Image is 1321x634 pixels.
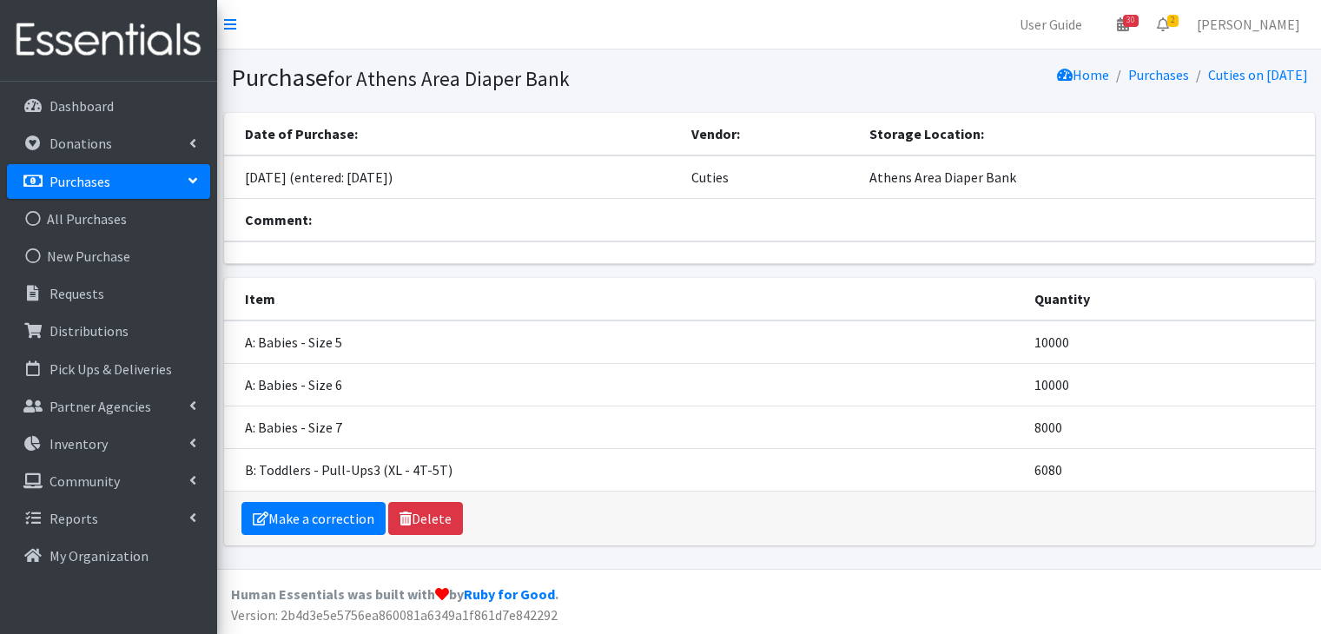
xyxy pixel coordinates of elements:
p: Dashboard [50,97,114,115]
a: Purchases [7,164,210,199]
a: Reports [7,501,210,536]
p: Requests [50,285,104,302]
a: All Purchases [7,201,210,236]
a: [PERSON_NAME] [1183,7,1314,42]
th: Comment: [224,199,1315,241]
a: Ruby for Good [464,585,555,603]
a: My Organization [7,538,210,573]
p: Donations [50,135,112,152]
p: Partner Agencies [50,398,151,415]
th: Item [224,278,1024,320]
td: A: Babies - Size 5 [224,320,1024,364]
a: Home [1057,66,1109,83]
p: Community [50,472,120,490]
td: B: Toddlers - Pull-Ups3 (XL - 4T-5T) [224,448,1024,491]
a: User Guide [1006,7,1096,42]
td: Athens Area Diaper Bank [859,155,1314,199]
span: Version: 2b4d3e5e5756ea860081a6349a1f861d7e842292 [231,606,558,624]
p: Pick Ups & Deliveries [50,360,172,378]
a: Make a correction [241,502,386,535]
a: 30 [1103,7,1143,42]
td: 8000 [1024,406,1315,448]
a: Distributions [7,314,210,348]
a: Purchases [1128,66,1189,83]
small: for Athens Area Diaper Bank [327,66,570,91]
th: Quantity [1024,278,1315,320]
h1: Purchase [231,63,763,93]
th: Date of Purchase: [224,113,682,155]
p: My Organization [50,547,149,565]
p: Purchases [50,173,110,190]
a: New Purchase [7,239,210,274]
td: A: Babies - Size 6 [224,363,1024,406]
a: Dashboard [7,89,210,123]
td: [DATE] (entered: [DATE]) [224,155,682,199]
a: Pick Ups & Deliveries [7,352,210,386]
a: Delete [388,502,463,535]
a: Donations [7,126,210,161]
th: Storage Location: [859,113,1314,155]
a: Cuties on [DATE] [1208,66,1308,83]
a: Partner Agencies [7,389,210,424]
td: 10000 [1024,320,1315,364]
td: Cuties [681,155,859,199]
a: Inventory [7,426,210,461]
p: Distributions [50,322,129,340]
span: 30 [1123,15,1139,27]
img: HumanEssentials [7,11,210,69]
td: 6080 [1024,448,1315,491]
a: Community [7,464,210,499]
a: Requests [7,276,210,311]
th: Vendor: [681,113,859,155]
p: Inventory [50,435,108,452]
td: 10000 [1024,363,1315,406]
strong: Human Essentials was built with by . [231,585,558,603]
td: A: Babies - Size 7 [224,406,1024,448]
a: 2 [1143,7,1183,42]
span: 2 [1167,15,1179,27]
p: Reports [50,510,98,527]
